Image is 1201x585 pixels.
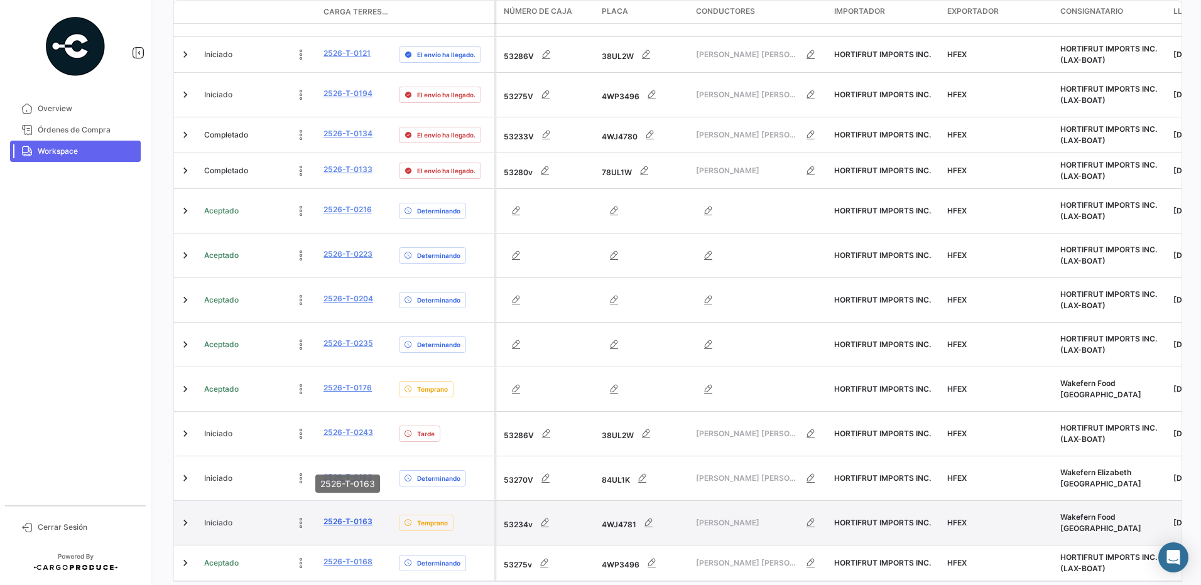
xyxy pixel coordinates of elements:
div: 4WP3496 [602,82,686,107]
span: Temprano [417,518,448,528]
a: 2526-T-0176 [323,382,372,394]
div: 53270V [504,466,592,491]
span: HORTIFRUT IMPORTS INC. (LAX-BOAT) [1060,44,1157,65]
img: powered-by.png [44,15,107,78]
datatable-header-cell: Exportador [942,1,1055,23]
span: Completado [204,165,248,176]
a: 2526-T-0216 [323,204,372,215]
datatable-header-cell: Carga Terrestre # [318,1,394,23]
span: [PERSON_NAME] [PERSON_NAME] [696,49,798,60]
span: Iniciado [204,517,232,529]
a: Expand/Collapse Row [179,129,192,141]
span: HORTIFRUT IMPORTS INC. [834,473,931,483]
span: HFEX [947,429,967,438]
span: Aceptado [204,294,239,306]
span: HORTIFRUT IMPORTS INC. (LAX-BOAT) [1060,334,1157,355]
a: Expand/Collapse Row [179,383,192,395]
span: Workspace [38,146,136,157]
span: HORTIFRUT IMPORTS INC. [834,558,931,567]
span: Completado [204,129,248,141]
span: HORTIFRUT IMPORTS INC. [834,130,931,139]
span: Determinando [417,250,460,260]
div: 78UL1W [602,158,686,183]
span: Temprano [417,384,448,394]
a: 2526-T-0168 [323,556,372,567]
span: Número de Caja [504,6,572,17]
span: Consignatario [1060,6,1123,17]
div: 53234v [504,510,592,535]
span: El envío ha llegado. [417,166,476,176]
a: Expand/Collapse Row [179,472,192,485]
span: [PERSON_NAME] [PERSON_NAME] [696,89,798,100]
div: 38UL2W [602,421,686,446]
span: HORTIFRUT IMPORTS INC. (LAX-BOAT) [1060,289,1157,310]
span: HORTIFRUT IMPORTS INC. (LAX-BOAT) [1060,124,1157,145]
div: 84UL1K [602,466,686,491]
span: HFEX [947,90,967,99]
span: HFEX [947,558,967,567]
span: Wakefern Elizabeth NJ [1060,468,1141,488]
span: HORTIFRUT IMPORTS INC. [834,206,931,215]
span: Aceptado [204,557,239,569]
span: [PERSON_NAME] [696,165,798,176]
a: Expand/Collapse Row [179,205,192,217]
span: Iniciado [204,89,232,100]
span: HFEX [947,206,967,215]
span: Wakefern Food Newark [1060,512,1141,533]
span: Exportador [947,6,999,17]
div: Abrir Intercom Messenger [1158,542,1188,572]
span: HORTIFRUT IMPORTS INC. [834,50,931,59]
div: 53286V [504,42,592,67]
span: [PERSON_NAME] [PERSON_NAME] [696,557,798,569]
a: Workspace [10,141,141,162]
span: HORTIFRUT IMPORTS INC. (LAX-BOAT) [1060,423,1157,444]
a: Expand/Collapse Row [179,48,192,61]
a: Expand/Collapse Row [179,517,192,529]
span: HFEX [947,473,967,483]
div: 53233V [504,122,592,148]
span: HFEX [947,384,967,394]
span: Iniciado [204,49,232,60]
span: HORTIFRUT IMPORTS INC. [834,340,931,349]
span: HORTIFRUT IMPORTS INC. (LAX-BOAT) [1060,160,1157,181]
span: HFEX [947,166,967,175]
a: 2526-T-0223 [323,249,372,260]
span: Iniciado [204,428,232,439]
a: Expand/Collapse Row [179,294,192,306]
div: 53275V [504,82,592,107]
datatable-header-cell: Conductores [691,1,829,23]
div: 53286V [504,421,592,446]
span: HORTIFRUT IMPORTS INC. [834,295,931,304]
span: El envío ha llegado. [417,50,476,60]
datatable-header-cell: Estado [199,7,318,17]
span: Aceptado [204,250,239,261]
span: Wakefern Food Newark [1060,378,1141,399]
a: 2526-T-0243 [323,427,373,438]
a: Expand/Collapse Row [179,427,192,440]
a: Órdenes de Compra [10,119,141,141]
a: Expand/Collapse Row [179,249,192,262]
span: Determinando [417,473,460,483]
datatable-header-cell: Número de Caja [496,1,597,23]
span: HFEX [947,518,967,527]
span: HORTIFRUT IMPORTS INC. [834,384,931,394]
span: HFEX [947,250,967,260]
span: Tarde [417,429,435,439]
div: 2526-T-0163 [315,475,380,493]
a: 2526-T-0133 [323,164,372,175]
span: El envío ha llegado. [417,90,476,100]
span: HORTIFRUT IMPORTS INC. [834,250,931,260]
span: HORTIFRUT IMPORTS INC. [834,90,931,99]
a: Expand/Collapse Row [179,557,192,569]
span: Overview [38,103,136,114]
a: Expand/Collapse Row [179,89,192,101]
a: 2526-T-0134 [323,128,372,139]
a: Expand/Collapse Row [179,164,192,177]
span: Iniciado [204,473,232,484]
span: [PERSON_NAME] [PERSON_NAME] [696,129,798,141]
span: Placa [602,6,628,17]
span: El envío ha llegado. [417,130,476,140]
span: HORTIFRUT IMPORTS INC. (LAX-BOAT) [1060,84,1157,105]
span: Determinando [417,295,460,305]
span: HORTIFRUT IMPORTS INC. (LAX-BOAT) [1060,245,1157,266]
